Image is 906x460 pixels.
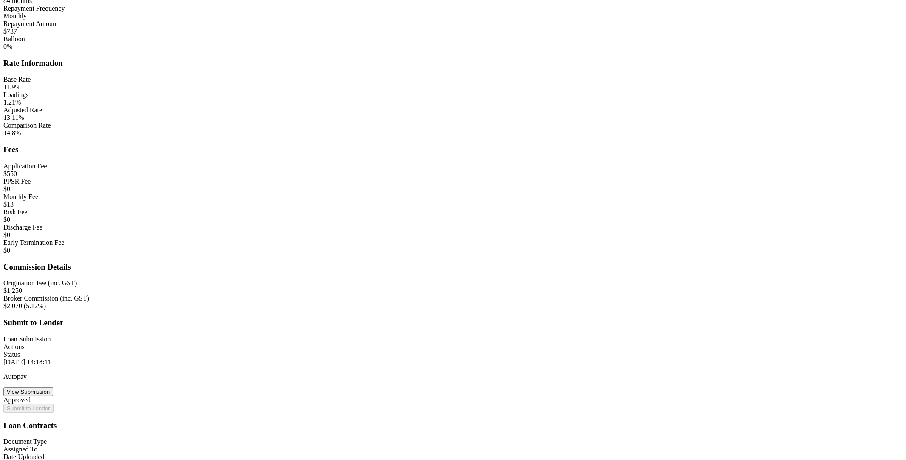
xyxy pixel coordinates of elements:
[3,201,903,208] div: $13
[3,43,903,51] div: 0%
[3,247,903,254] div: $0
[3,20,903,28] div: Repayment Amount
[3,145,903,154] h3: Fees
[3,343,903,351] div: Actions
[3,351,903,358] div: Status
[3,318,903,327] h3: Submit to Lender
[3,83,903,91] div: 11.9%
[3,193,903,201] div: Monthly Fee
[3,287,903,295] div: $1,250
[3,421,903,430] h3: Loan Contracts
[3,76,903,83] div: Base Rate
[3,162,903,170] div: Application Fee
[3,114,903,122] div: 13.11%
[3,99,903,106] div: 1.21%
[3,396,903,404] div: Approved
[3,12,903,20] div: Monthly
[3,358,903,366] div: [DATE] 14:18:11
[3,279,903,287] div: Origination Fee (inc. GST)
[3,387,53,396] button: View Submission
[3,262,903,272] h3: Commission Details
[3,122,903,129] div: Comparison Rate
[3,59,903,68] h3: Rate Information
[3,335,903,343] div: Loan Submission
[3,208,903,216] div: Risk Fee
[3,5,903,12] div: Repayment Frequency
[3,129,903,137] div: 14.8%
[3,170,903,178] div: $550
[3,224,903,231] div: Discharge Fee
[3,231,903,239] div: $0
[3,302,903,310] div: $2,070 (5.12%)
[3,35,903,43] div: Balloon
[3,216,903,224] div: $0
[3,178,903,185] div: PPSR Fee
[3,438,903,446] div: Document Type
[3,239,903,247] div: Early Termination Fee
[3,404,54,413] button: Submit to Lender
[3,91,903,99] div: Loadings
[3,295,903,302] div: Broker Commission (inc. GST)
[3,28,903,35] div: $737
[3,446,903,453] div: Assigned To
[3,185,903,193] div: $0
[3,373,903,380] p: Autopay
[3,106,903,114] div: Adjusted Rate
